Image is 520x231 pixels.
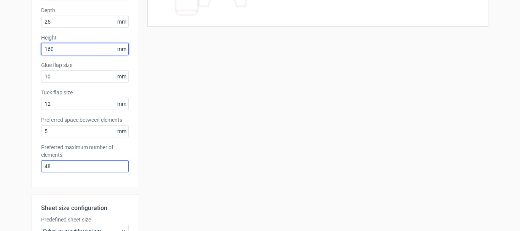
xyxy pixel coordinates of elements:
span: mm [115,43,128,55]
label: Preferred maximum number of elements [41,143,129,159]
span: mm [115,71,128,82]
label: Preferred space between elements [41,116,129,124]
span: mm [115,16,128,27]
span: mm [115,98,128,110]
span: mm [115,126,128,137]
label: Predefined sheet size [41,216,129,223]
label: Glue flap size [41,61,129,69]
label: Height [41,34,129,41]
label: Tuck flap size [41,89,129,96]
label: Depth [41,6,129,14]
h2: Sheet size configuration [41,204,129,213]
